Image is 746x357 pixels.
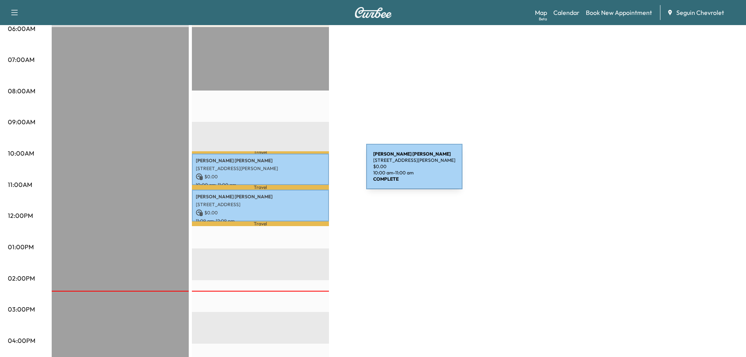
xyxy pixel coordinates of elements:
[8,336,35,345] p: 04:00PM
[8,242,34,252] p: 01:00PM
[8,304,35,314] p: 03:00PM
[192,151,329,153] p: Travel
[196,182,325,188] p: 10:00 am - 11:00 am
[8,180,32,189] p: 11:00AM
[354,7,392,18] img: Curbee Logo
[8,117,35,127] p: 09:00AM
[8,274,35,283] p: 02:00PM
[196,194,325,200] p: [PERSON_NAME] [PERSON_NAME]
[8,211,33,220] p: 12:00PM
[196,218,325,224] p: 11:09 am - 12:09 pm
[196,173,325,180] p: $ 0.00
[196,209,325,216] p: $ 0.00
[539,16,547,22] div: Beta
[535,8,547,17] a: MapBeta
[192,221,329,226] p: Travel
[586,8,652,17] a: Book New Appointment
[676,8,724,17] span: Seguin Chevrolet
[196,158,325,164] p: [PERSON_NAME] [PERSON_NAME]
[196,165,325,172] p: [STREET_ADDRESS][PERSON_NAME]
[192,185,329,190] p: Travel
[8,149,34,158] p: 10:00AM
[8,24,35,33] p: 06:00AM
[8,86,35,96] p: 08:00AM
[8,55,34,64] p: 07:00AM
[553,8,580,17] a: Calendar
[196,201,325,208] p: [STREET_ADDRESS]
